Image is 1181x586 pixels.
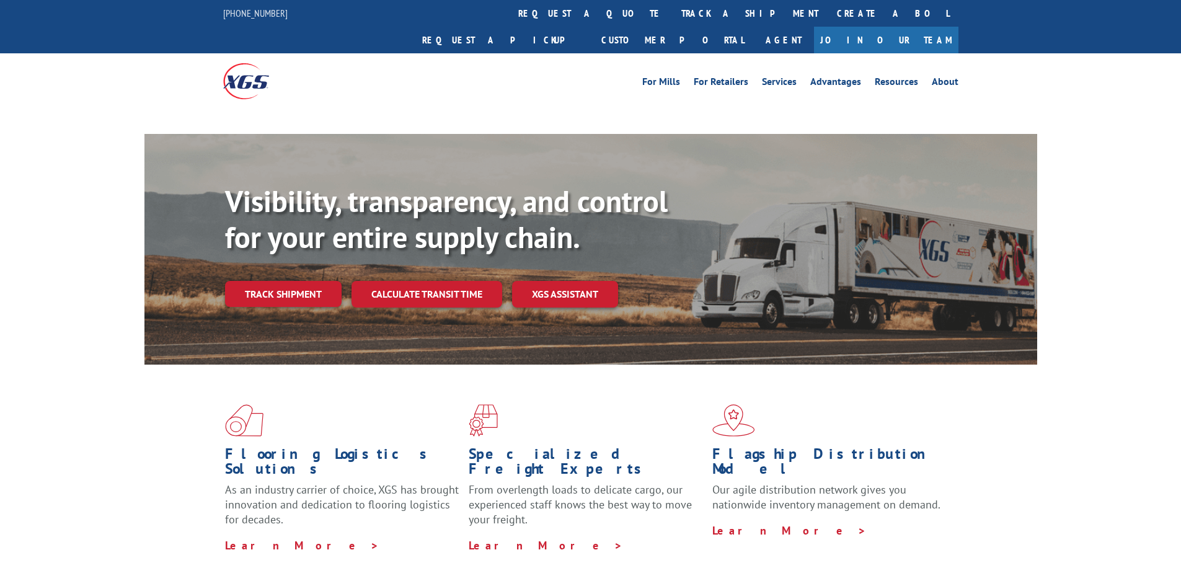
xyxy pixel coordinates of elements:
a: Learn More > [469,538,623,553]
a: For Mills [642,77,680,91]
img: xgs-icon-focused-on-flooring-red [469,404,498,437]
span: As an industry carrier of choice, XGS has brought innovation and dedication to flooring logistics... [225,482,459,526]
a: Calculate transit time [352,281,502,308]
a: About [932,77,958,91]
img: xgs-icon-total-supply-chain-intelligence-red [225,404,263,437]
a: Advantages [810,77,861,91]
a: Agent [753,27,814,53]
a: [PHONE_NUMBER] [223,7,288,19]
p: From overlength loads to delicate cargo, our experienced staff knows the best way to move your fr... [469,482,703,538]
a: Request a pickup [413,27,592,53]
a: Learn More > [225,538,379,553]
a: Learn More > [712,523,867,538]
span: Our agile distribution network gives you nationwide inventory management on demand. [712,482,940,512]
a: Customer Portal [592,27,753,53]
h1: Flooring Logistics Solutions [225,446,459,482]
a: Join Our Team [814,27,958,53]
b: Visibility, transparency, and control for your entire supply chain. [225,182,668,256]
h1: Specialized Freight Experts [469,446,703,482]
a: Services [762,77,797,91]
a: Resources [875,77,918,91]
img: xgs-icon-flagship-distribution-model-red [712,404,755,437]
a: For Retailers [694,77,748,91]
h1: Flagship Distribution Model [712,446,947,482]
a: XGS ASSISTANT [512,281,618,308]
a: Track shipment [225,281,342,307]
